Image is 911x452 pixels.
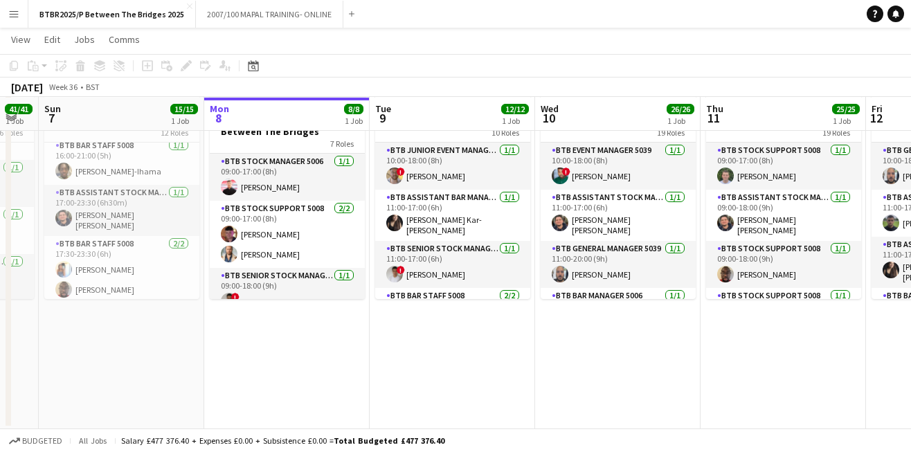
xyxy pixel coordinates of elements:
[103,30,145,48] a: Comms
[196,1,343,28] button: 2007/100 MAPAL TRAINING- ONLINE
[28,1,196,28] button: BTBR2025/P Between The Bridges 2025
[7,433,64,449] button: Budgeted
[121,435,444,446] div: Salary £477 376.40 + Expenses £0.00 + Subsistence £0.00 =
[76,435,109,446] span: All jobs
[11,80,43,94] div: [DATE]
[22,436,62,446] span: Budgeted
[109,33,140,46] span: Comms
[44,33,60,46] span: Edit
[334,435,444,446] span: Total Budgeted £477 376.40
[6,30,36,48] a: View
[11,33,30,46] span: View
[86,82,100,92] div: BST
[74,33,95,46] span: Jobs
[69,30,100,48] a: Jobs
[39,30,66,48] a: Edit
[46,82,80,92] span: Week 36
